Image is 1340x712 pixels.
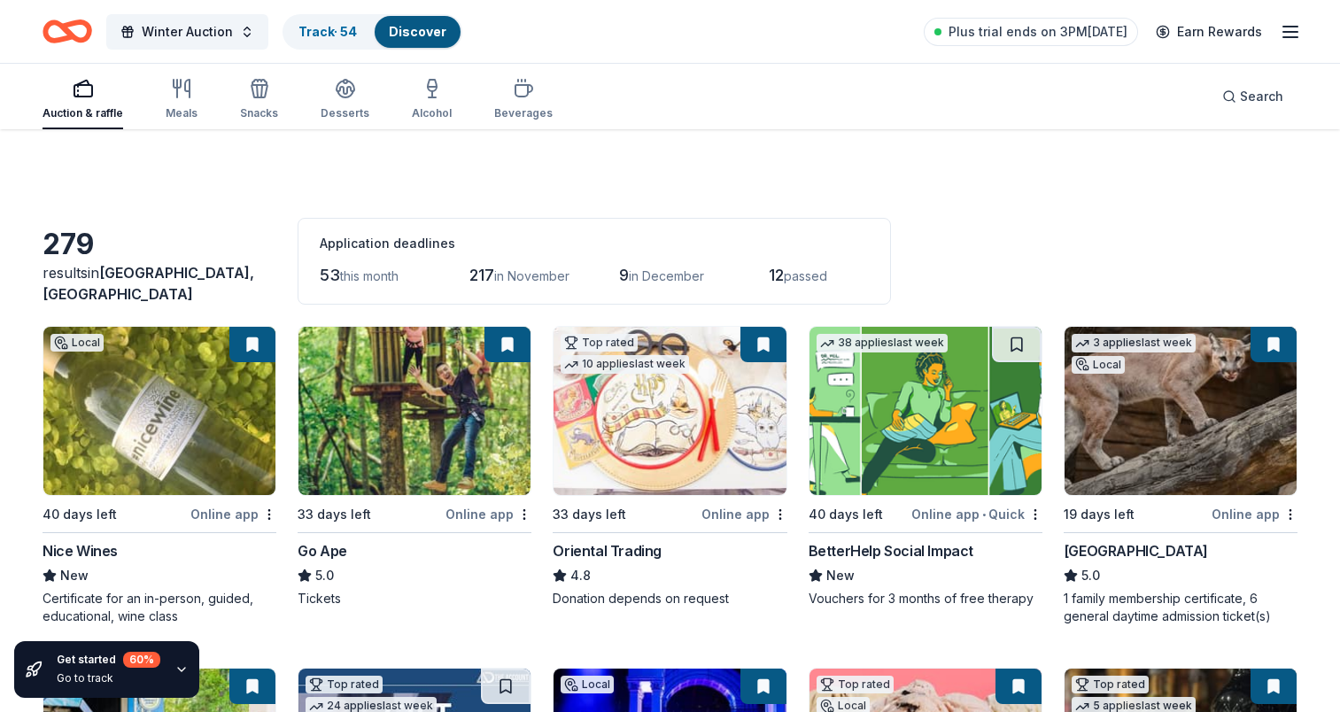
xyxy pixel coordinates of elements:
div: 40 days left [43,504,117,525]
img: Image for BetterHelp Social Impact [809,327,1042,495]
a: Image for Houston Zoo3 applieslast weekLocal19 days leftOnline app[GEOGRAPHIC_DATA]5.01 family me... [1064,326,1297,625]
span: Search [1240,86,1283,107]
button: Winter Auction [106,14,268,50]
div: Nice Wines [43,540,118,561]
div: Auction & raffle [43,106,123,120]
div: Donation depends on request [553,590,786,608]
span: 9 [619,266,629,284]
a: Image for Go Ape33 days leftOnline appGo Ape5.0Tickets [298,326,531,608]
div: Top rated [1072,676,1149,693]
div: Certificate for an in-person, guided, educational, wine class [43,590,276,625]
span: [GEOGRAPHIC_DATA], [GEOGRAPHIC_DATA] [43,264,254,303]
div: BetterHelp Social Impact [809,540,973,561]
span: New [60,565,89,586]
div: 3 applies last week [1072,334,1196,352]
span: 12 [769,266,784,284]
span: 4.8 [570,565,591,586]
div: 33 days left [298,504,371,525]
img: Image for Houston Zoo [1065,327,1297,495]
div: Local [50,334,104,352]
div: 279 [43,227,276,262]
div: [GEOGRAPHIC_DATA] [1064,540,1208,561]
button: Beverages [494,71,553,129]
div: Tickets [298,590,531,608]
div: results [43,262,276,305]
div: Vouchers for 3 months of free therapy [809,590,1042,608]
button: Track· 54Discover [283,14,462,50]
div: Oriental Trading [553,540,662,561]
div: Desserts [321,106,369,120]
a: Discover [389,24,446,39]
span: 53 [320,266,340,284]
div: Top rated [561,334,638,352]
a: Image for Oriental TradingTop rated10 applieslast week33 days leftOnline appOriental Trading4.8Do... [553,326,786,608]
span: 5.0 [315,565,334,586]
div: Get started [57,652,160,668]
div: Meals [166,106,198,120]
div: Online app [190,503,276,525]
button: Snacks [240,71,278,129]
button: Auction & raffle [43,71,123,129]
span: in November [494,268,569,283]
div: 19 days left [1064,504,1135,525]
a: Image for Nice WinesLocal40 days leftOnline appNice WinesNewCertificate for an in-person, guided,... [43,326,276,625]
div: Online app [1212,503,1297,525]
div: Online app [701,503,787,525]
div: 40 days left [809,504,883,525]
div: Top rated [306,676,383,693]
span: Winter Auction [142,21,233,43]
div: Application deadlines [320,233,869,254]
a: Track· 54 [298,24,357,39]
span: in December [629,268,704,283]
img: Image for Nice Wines [43,327,275,495]
span: this month [340,268,399,283]
button: Meals [166,71,198,129]
div: 1 family membership certificate, 6 general daytime admission ticket(s) [1064,590,1297,625]
div: 10 applies last week [561,355,689,374]
div: Go Ape [298,540,347,561]
a: Image for BetterHelp Social Impact38 applieslast week40 days leftOnline app•QuickBetterHelp Socia... [809,326,1042,608]
div: Beverages [494,106,553,120]
button: Desserts [321,71,369,129]
div: 33 days left [553,504,626,525]
span: 5.0 [1081,565,1100,586]
a: Earn Rewards [1145,16,1273,48]
div: 60 % [123,652,160,668]
a: Home [43,11,92,52]
div: Go to track [57,671,160,685]
div: Online app [445,503,531,525]
span: in [43,264,254,303]
span: • [982,507,986,522]
span: Plus trial ends on 3PM[DATE] [949,21,1127,43]
div: Local [1072,356,1125,374]
div: Snacks [240,106,278,120]
img: Image for Oriental Trading [554,327,786,495]
a: Plus trial ends on 3PM[DATE] [924,18,1138,46]
div: 38 applies last week [817,334,948,352]
button: Search [1208,79,1297,114]
div: Local [561,676,614,693]
span: passed [784,268,827,283]
span: New [826,565,855,586]
div: Top rated [817,676,894,693]
img: Image for Go Ape [298,327,531,495]
div: Online app Quick [911,503,1042,525]
button: Alcohol [412,71,452,129]
div: Alcohol [412,106,452,120]
span: 217 [469,266,494,284]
